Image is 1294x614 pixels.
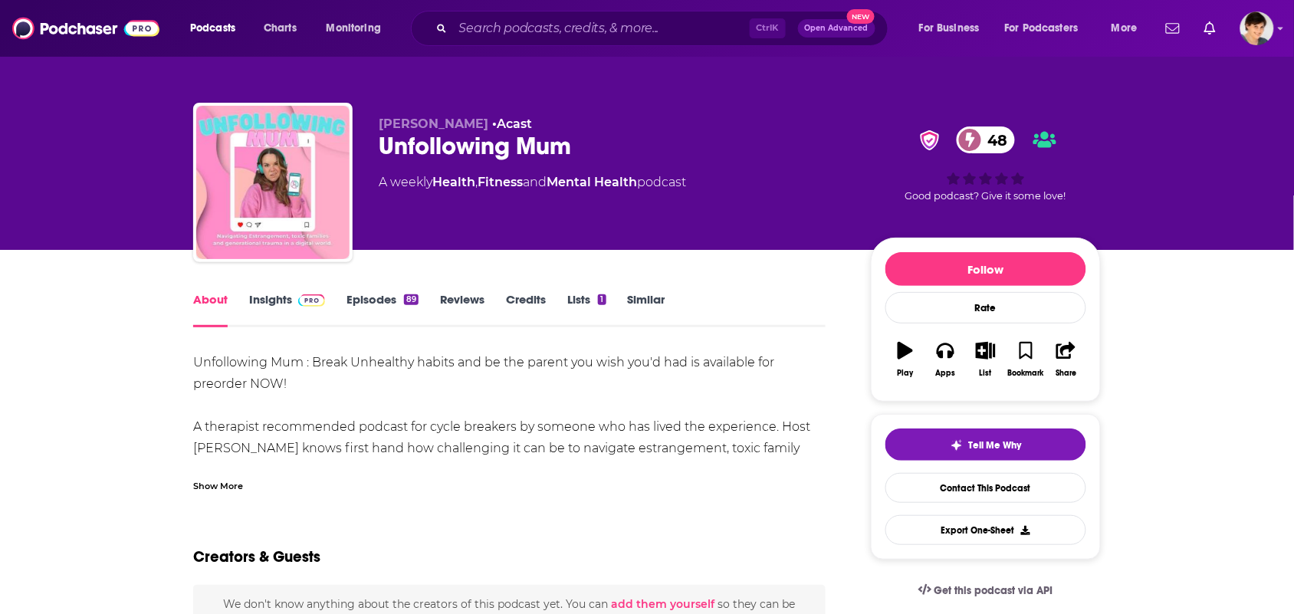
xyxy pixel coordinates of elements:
[316,16,401,41] button: open menu
[750,18,786,38] span: Ctrl K
[379,117,488,131] span: [PERSON_NAME]
[254,16,306,41] a: Charts
[598,294,606,305] div: 1
[972,126,1015,153] span: 48
[995,16,1101,41] button: open menu
[425,11,903,46] div: Search podcasts, credits, & more...
[885,332,925,387] button: Play
[915,130,944,150] img: verified Badge
[885,473,1086,503] a: Contact This Podcast
[871,117,1101,212] div: verified Badge48Good podcast? Give it some love!
[492,117,532,131] span: •
[327,18,381,39] span: Monitoring
[346,292,419,327] a: Episodes89
[1006,332,1046,387] button: Bookmark
[523,175,547,189] span: and
[193,292,228,327] a: About
[1008,369,1044,378] div: Bookmark
[179,16,255,41] button: open menu
[934,584,1053,597] span: Get this podcast via API
[1112,18,1138,39] span: More
[1101,16,1157,41] button: open menu
[196,106,350,259] img: Unfollowing Mum
[936,369,956,378] div: Apps
[908,16,999,41] button: open menu
[885,292,1086,323] div: Rate
[1240,11,1274,45] img: User Profile
[628,292,665,327] a: Similar
[249,292,325,327] a: InsightsPodchaser Pro
[404,294,419,305] div: 89
[951,439,963,451] img: tell me why sparkle
[898,369,914,378] div: Play
[193,547,320,566] h2: Creators & Guests
[1198,15,1222,41] a: Show notifications dropdown
[453,16,750,41] input: Search podcasts, credits, & more...
[1160,15,1186,41] a: Show notifications dropdown
[1056,369,1076,378] div: Share
[567,292,606,327] a: Lists1
[885,428,1086,461] button: tell me why sparkleTell Me Why
[1046,332,1086,387] button: Share
[969,439,1022,451] span: Tell Me Why
[1240,11,1274,45] button: Show profile menu
[919,18,980,39] span: For Business
[12,14,159,43] img: Podchaser - Follow, Share and Rate Podcasts
[1005,18,1079,39] span: For Podcasters
[497,117,532,131] a: Acast
[847,9,875,24] span: New
[432,175,475,189] a: Health
[925,332,965,387] button: Apps
[905,190,1066,202] span: Good podcast? Give it some love!
[440,292,484,327] a: Reviews
[475,175,478,189] span: ,
[506,292,546,327] a: Credits
[798,19,875,38] button: Open AdvancedNew
[906,572,1066,609] a: Get this podcast via API
[885,252,1086,286] button: Follow
[264,18,297,39] span: Charts
[379,173,686,192] div: A weekly podcast
[298,294,325,307] img: Podchaser Pro
[980,369,992,378] div: List
[957,126,1015,153] a: 48
[547,175,637,189] a: Mental Health
[611,598,714,610] button: add them yourself
[885,515,1086,545] button: Export One-Sheet
[966,332,1006,387] button: List
[190,18,235,39] span: Podcasts
[1240,11,1274,45] span: Logged in as bethwouldknow
[478,175,523,189] a: Fitness
[805,25,869,32] span: Open Advanced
